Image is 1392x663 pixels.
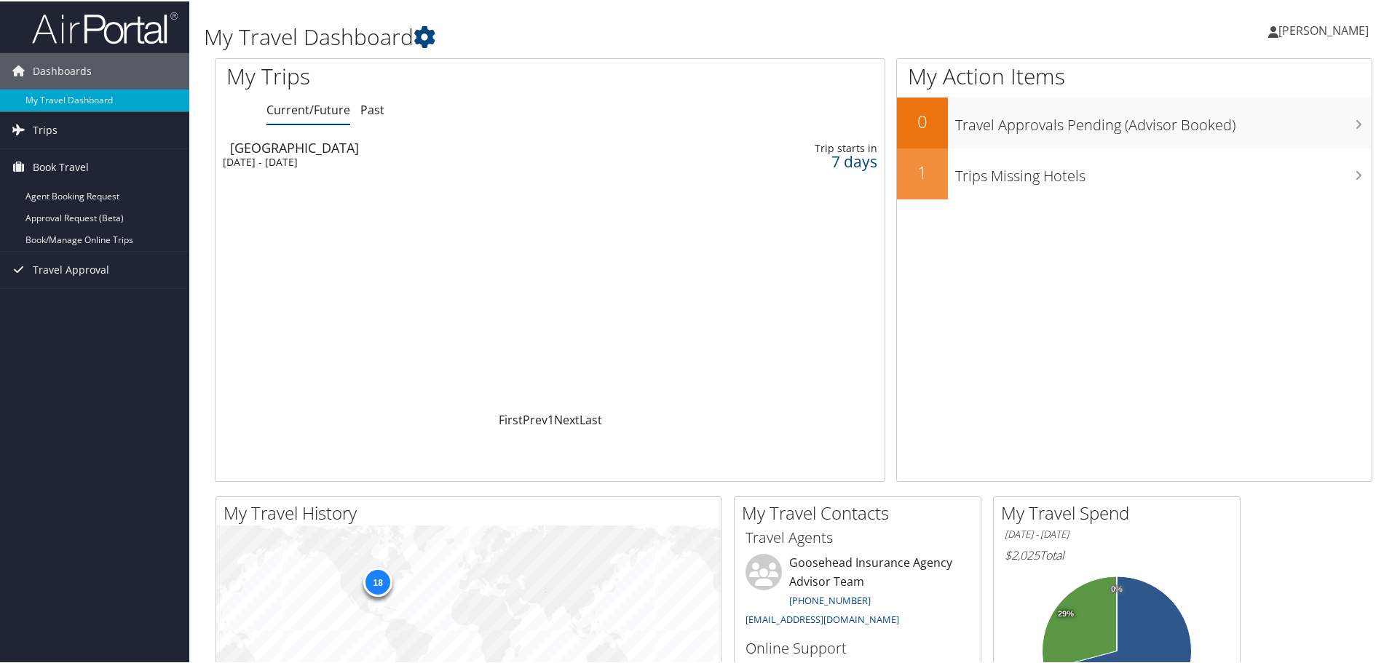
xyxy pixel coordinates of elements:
h2: My Travel Contacts [742,499,981,524]
div: [DATE] - [DATE] [223,154,649,167]
a: 1Trips Missing Hotels [897,147,1372,198]
h6: Total [1005,546,1229,562]
li: Goosehead Insurance Agency Advisor Team [738,552,977,630]
a: Past [360,100,384,116]
span: $2,025 [1005,546,1040,562]
h6: [DATE] - [DATE] [1005,526,1229,540]
tspan: 29% [1058,608,1074,617]
div: 7 days [735,154,877,167]
span: Dashboards [33,52,92,88]
a: Current/Future [266,100,350,116]
a: 1 [547,410,554,426]
h2: My Travel History [224,499,721,524]
a: 0Travel Approvals Pending (Advisor Booked) [897,96,1372,147]
h1: My Travel Dashboard [204,20,990,51]
h3: Online Support [746,637,970,657]
div: 18 [363,566,392,595]
a: [PERSON_NAME] [1268,7,1383,51]
h2: 0 [897,108,948,132]
tspan: 0% [1111,584,1123,592]
h2: My Travel Spend [1001,499,1240,524]
span: [PERSON_NAME] [1278,21,1369,37]
div: Trip starts in [735,140,877,154]
span: Travel Approval [33,250,109,287]
h1: My Action Items [897,60,1372,90]
div: [GEOGRAPHIC_DATA] [230,140,657,153]
a: Prev [523,410,547,426]
a: Next [554,410,580,426]
span: Book Travel [33,148,89,184]
h3: Travel Approvals Pending (Advisor Booked) [955,106,1372,134]
a: [PHONE_NUMBER] [789,592,871,606]
h1: My Trips [226,60,595,90]
a: First [499,410,523,426]
h3: Trips Missing Hotels [955,157,1372,185]
a: [EMAIL_ADDRESS][DOMAIN_NAME] [746,611,899,624]
a: Last [580,410,602,426]
span: Trips [33,111,58,147]
h3: Travel Agents [746,526,970,547]
img: airportal-logo.png [32,9,178,44]
h2: 1 [897,159,948,183]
